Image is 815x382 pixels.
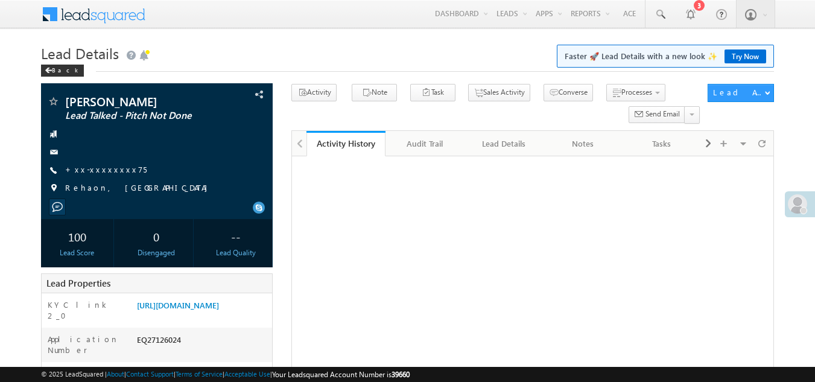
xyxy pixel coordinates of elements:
button: Note [352,84,397,101]
label: Application Number [48,334,125,355]
button: Task [410,84,455,101]
button: Lead Actions [708,84,774,102]
div: -- [202,225,269,247]
span: Faster 🚀 Lead Details with a new look ✨ [565,50,766,62]
div: Lead Details [474,136,533,151]
a: Activity History [306,131,385,156]
a: Contact Support [126,370,174,378]
div: EQ27126024 [134,334,273,351]
a: Audit Trail [385,131,465,156]
div: 0 [123,225,190,247]
button: Activity [291,84,337,101]
a: About [107,370,124,378]
span: © 2025 LeadSquared | | | | | [41,369,410,380]
div: Lead Quality [202,247,269,258]
div: Disengaged [123,247,190,258]
label: KYC link 2_0 [48,299,125,321]
span: Lead Details [41,43,119,63]
span: Processes [621,88,652,97]
div: Activity History [316,138,376,149]
span: Send Email [645,109,680,119]
span: Lead Talked - Pitch Not Done [65,110,208,122]
div: Lead Actions [713,87,764,98]
a: Lead Details [465,131,544,156]
span: 39660 [392,370,410,379]
a: +xx-xxxxxxxx75 [65,164,147,174]
div: 100 [44,225,111,247]
span: Your Leadsquared Account Number is [272,370,410,379]
a: Try Now [725,49,766,63]
a: Notes [544,131,623,156]
span: [PERSON_NAME] [65,95,208,107]
div: Notes [553,136,612,151]
span: Rehaon, [GEOGRAPHIC_DATA] [65,182,214,194]
div: Back [41,65,84,77]
div: Audit Trail [395,136,454,151]
button: Sales Activity [468,84,530,101]
a: Acceptable Use [224,370,270,378]
div: Tasks [632,136,691,151]
a: [URL][DOMAIN_NAME] [137,300,219,310]
button: Send Email [629,106,685,124]
a: Tasks [623,131,702,156]
a: Back [41,64,90,74]
span: Lead Properties [46,277,110,289]
button: Converse [544,84,593,101]
div: Lead Score [44,247,111,258]
button: Processes [606,84,665,101]
a: Terms of Service [176,370,223,378]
